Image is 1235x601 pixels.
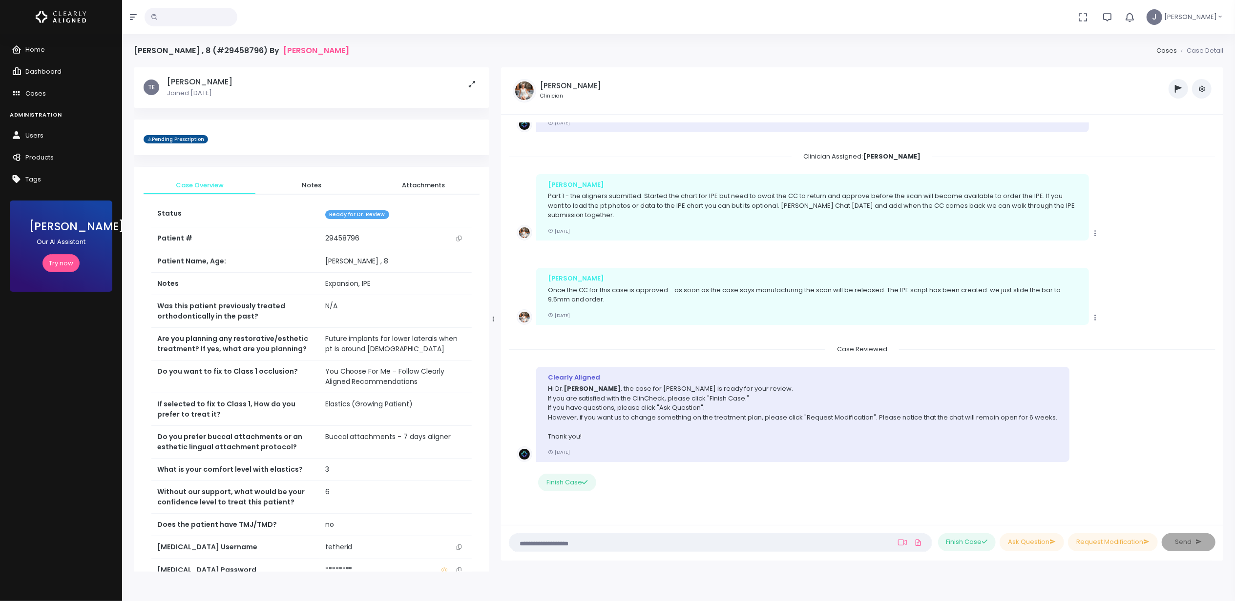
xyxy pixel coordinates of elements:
[548,180,1077,190] div: [PERSON_NAME]
[896,539,909,546] a: Add Loom Video
[319,295,472,328] td: N/A
[913,534,924,551] a: Add Files
[29,237,93,247] p: Our AI Assistant
[151,426,319,459] th: Do you prefer buccal attachments or an esthetic lingual attachment protocol?
[151,227,319,250] th: Patient #
[540,81,602,90] h5: [PERSON_NAME]
[25,45,45,54] span: Home
[863,152,921,161] b: [PERSON_NAME]
[538,474,596,492] button: Finish Case
[319,426,472,459] td: Buccal attachments - 7 days aligner
[151,481,319,514] th: Without our support, what would be your confidence level to treat this patient?
[151,202,319,227] th: Status
[319,361,472,393] td: You Choose For Me - Follow Clearly Aligned Recommendations
[509,122,1215,513] div: scrollable content
[29,220,93,233] h3: [PERSON_NAME]
[792,149,932,164] span: Clinician Assigned:
[540,92,602,100] small: Clinician
[319,227,472,250] td: 29458796
[375,180,471,190] span: Attachments
[548,120,570,126] small: [DATE]
[167,77,232,87] h5: [PERSON_NAME]
[25,89,46,98] span: Cases
[25,153,54,162] span: Products
[319,514,472,536] td: no
[319,328,472,361] td: Future implants for lower laterals when pt is around [DEMOGRAPHIC_DATA]
[564,384,621,393] b: [PERSON_NAME]
[319,481,472,514] td: 6
[151,273,319,295] th: Notes
[325,210,389,220] span: Ready for Dr. Review
[319,250,472,273] td: [PERSON_NAME] , 8
[1000,533,1064,551] button: Ask Question
[1147,9,1162,25] span: J
[825,341,899,357] span: Case Reviewed
[319,459,472,481] td: 3
[1068,533,1158,551] button: Request Modification
[151,514,319,536] th: Does the patient have TMJ/TMD?
[144,135,208,144] span: ⚠Pending Prescription
[151,361,319,393] th: Do you want to fix to Class 1 occlusion?
[151,536,319,559] th: [MEDICAL_DATA] Username
[263,180,359,190] span: Notes
[548,274,1077,283] div: [PERSON_NAME]
[151,559,319,581] th: [MEDICAL_DATA] Password
[548,384,1058,441] p: Hi Dr. , the case for [PERSON_NAME] is ready for your review. If you are satisfied with the ClinC...
[36,7,86,27] img: Logo Horizontal
[1164,12,1217,22] span: [PERSON_NAME]
[167,88,232,98] p: Joined [DATE]
[548,449,570,455] small: [DATE]
[25,175,41,184] span: Tags
[151,459,319,481] th: What is your comfort level with elastics?
[134,46,349,55] h4: [PERSON_NAME] , 8 (#29458796) By
[144,80,159,95] span: TE
[319,273,472,295] td: Expansion, IPE
[25,67,62,76] span: Dashboard
[938,533,996,551] button: Finish Case
[151,328,319,361] th: Are you planning any restorative/esthetic treatment? If yes, what are you planning?
[42,254,80,272] a: Try now
[548,312,570,319] small: [DATE]
[1177,46,1223,56] li: Case Detail
[548,373,1058,382] div: Clearly Aligned
[548,285,1077,304] p: Once the CC for this case is approved - as soon as the case says manufacturing the scan will be r...
[1156,46,1177,55] a: Cases
[134,67,489,572] div: scrollable content
[319,393,472,426] td: Elastics (Growing Patient)
[319,536,472,559] td: tetherid
[151,295,319,328] th: Was this patient previously treated orthodontically in the past?
[283,46,349,55] a: [PERSON_NAME]
[548,191,1077,220] p: Part 1 - the aligners submitted. Started the chart for IPE but need to await the CC to return and...
[25,131,43,140] span: Users
[548,228,570,234] small: [DATE]
[151,180,248,190] span: Case Overview
[151,393,319,426] th: If selected to fix to Class 1, How do you prefer to treat it?
[151,250,319,273] th: Patient Name, Age:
